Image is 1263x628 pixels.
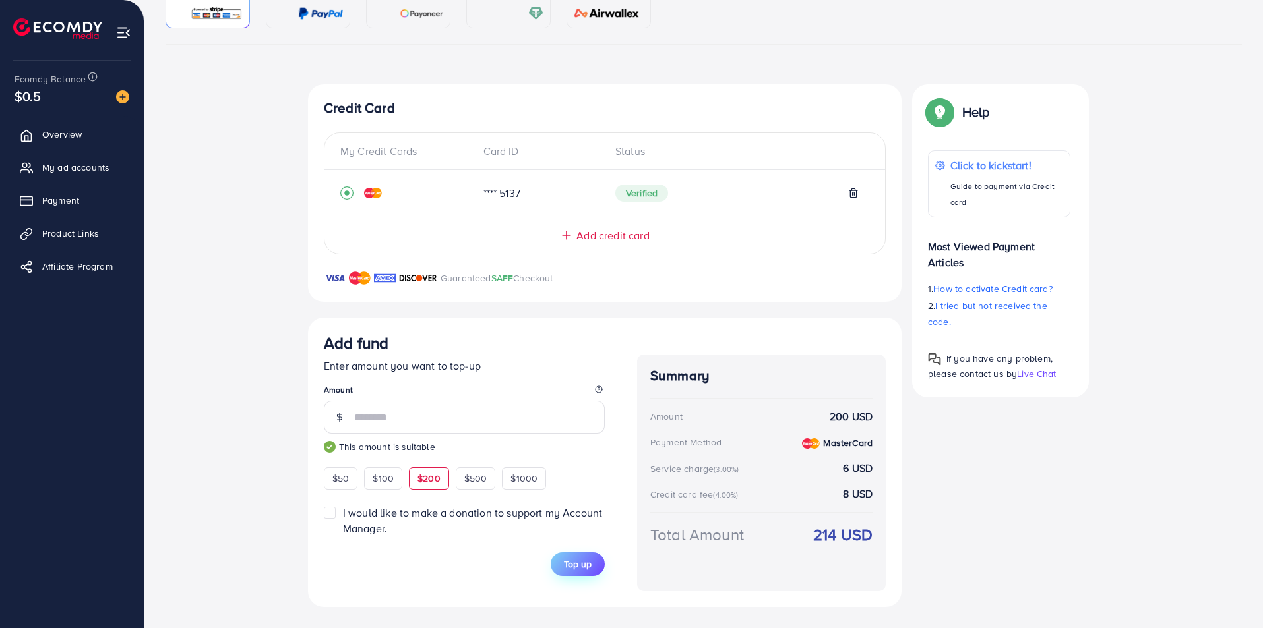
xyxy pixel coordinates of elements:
img: logo [13,18,102,39]
span: My ad accounts [42,161,109,174]
a: My ad accounts [10,154,134,181]
small: (3.00%) [714,464,739,474]
img: card [298,6,343,21]
p: 1. [928,281,1070,297]
small: (4.00%) [713,490,738,500]
span: If you have any problem, please contact us by [928,352,1053,380]
span: How to activate Credit card? [933,282,1052,295]
span: $100 [373,472,394,485]
span: Payment [42,194,79,207]
img: brand [349,270,371,286]
p: Guaranteed Checkout [441,270,553,286]
iframe: Chat [1207,569,1253,618]
span: Add credit card [576,228,649,243]
span: SAFE [491,271,514,285]
p: 2. [928,298,1070,329]
div: Payment Method [650,436,722,449]
div: Card ID [473,144,605,159]
span: $0.5 [15,86,42,105]
p: Guide to payment via Credit card [950,179,1063,210]
span: Live Chat [1017,367,1056,380]
div: Amount [650,410,683,423]
img: Popup guide [928,353,941,366]
small: This amount is suitable [324,440,605,453]
h4: Summary [650,368,873,384]
span: $200 [417,472,441,485]
img: brand [324,270,346,286]
p: Help [962,104,990,120]
span: Affiliate Program [42,260,113,273]
a: Payment [10,187,134,214]
legend: Amount [324,384,605,401]
span: $500 [464,472,487,485]
span: $50 [332,472,349,485]
h3: Add fund [324,333,388,353]
span: I tried but not received the code. [928,299,1047,328]
img: brand [399,270,437,286]
span: Ecomdy Balance [15,72,86,86]
img: guide [324,441,336,453]
img: brand [374,270,396,286]
img: credit [364,188,382,198]
button: Top up [551,552,605,576]
strong: 200 USD [830,409,873,424]
p: Click to kickstart! [950,157,1063,173]
svg: record circle [340,186,354,200]
p: Most Viewed Payment Articles [928,228,1070,270]
div: My Credit Cards [340,144,473,159]
div: Total Amount [650,523,744,546]
span: $1000 [510,472,538,485]
span: Verified [615,185,668,202]
img: menu [116,25,131,40]
div: Credit card fee [650,488,743,501]
img: image [116,90,129,103]
img: card [191,6,243,21]
span: Overview [42,128,82,141]
strong: 214 USD [813,523,873,546]
strong: MasterCard [823,436,873,449]
strong: 6 USD [843,461,873,476]
span: Product Links [42,227,99,240]
div: Service charge [650,462,743,475]
img: card [570,6,644,21]
img: Popup guide [928,100,952,124]
span: Top up [564,557,592,571]
div: Status [605,144,869,159]
span: I would like to make a donation to support my Account Manager. [343,505,602,535]
strong: 8 USD [843,486,873,501]
a: Product Links [10,220,134,246]
a: Overview [10,121,134,148]
h4: Credit Card [324,100,886,117]
p: Enter amount you want to top-up [324,358,605,374]
img: credit [802,438,820,449]
img: card [528,6,543,21]
img: card [400,6,443,21]
a: Affiliate Program [10,253,134,279]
